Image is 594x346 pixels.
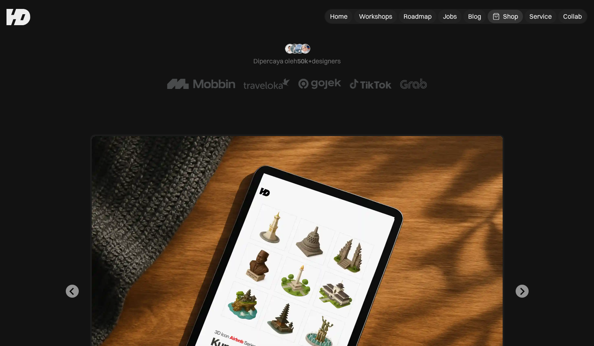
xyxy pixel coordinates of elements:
[468,12,481,21] div: Blog
[488,10,523,23] a: Shop
[529,12,552,21] div: Service
[563,12,582,21] div: Collab
[253,57,341,65] div: Dipercaya oleh designers
[516,285,529,298] button: Go to first slide
[558,10,587,23] a: Collab
[399,10,436,23] a: Roadmap
[404,12,432,21] div: Roadmap
[66,285,79,298] button: Previous slide
[463,10,486,23] a: Blog
[359,12,392,21] div: Workshops
[330,12,348,21] div: Home
[325,10,352,23] a: Home
[525,10,557,23] a: Service
[438,10,462,23] a: Jobs
[503,12,518,21] div: Shop
[443,12,457,21] div: Jobs
[297,57,312,65] span: 50k+
[354,10,397,23] a: Workshops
